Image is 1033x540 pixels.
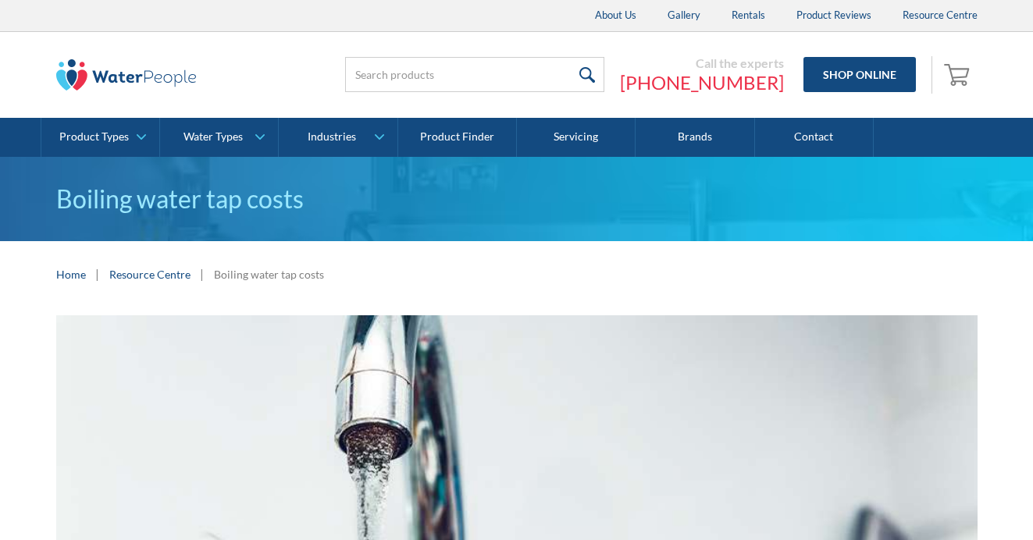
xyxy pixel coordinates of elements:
img: The Water People [56,59,197,91]
div: | [94,265,102,283]
div: Call the experts [620,55,784,71]
input: Search products [345,57,604,92]
a: [PHONE_NUMBER] [620,71,784,94]
a: Resource Centre [109,266,191,282]
a: Shop Online [803,57,916,92]
a: Water Types [160,118,278,157]
img: shopping cart [944,62,974,87]
a: Servicing [517,118,636,157]
a: Contact [755,118,874,157]
a: Brands [636,118,754,157]
h1: Boiling water tap costs [56,180,978,218]
a: Industries [279,118,397,157]
div: Water Types [183,130,243,144]
a: Product Finder [398,118,517,157]
div: | [198,265,206,283]
div: Industries [308,130,356,144]
a: Product Types [41,118,159,157]
div: Product Types [59,130,129,144]
a: Open empty cart [940,56,978,94]
div: Boiling water tap costs [214,266,324,282]
a: Home [56,266,86,282]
